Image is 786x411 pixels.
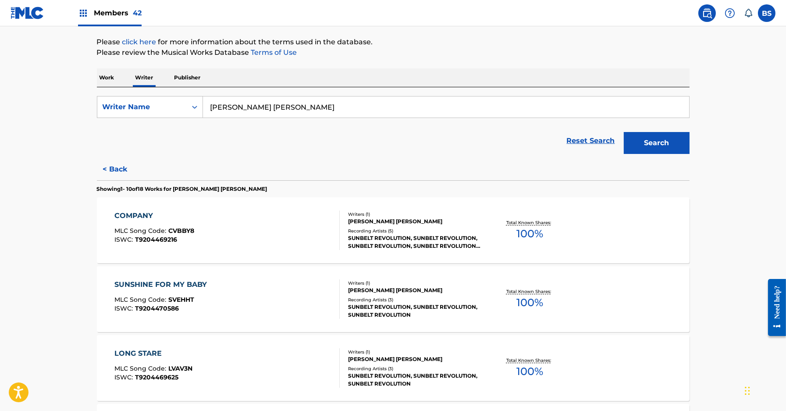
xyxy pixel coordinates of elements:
a: LONG STAREMLC Song Code:LVAV3NISWC:T9204469625Writers (1)[PERSON_NAME] [PERSON_NAME]Recording Art... [97,335,690,401]
form: Search Form [97,96,690,158]
span: ISWC : [114,236,135,243]
p: Work [97,68,117,87]
p: Total Known Shares: [506,288,553,295]
div: SUNBELT REVOLUTION, SUNBELT REVOLUTION, SUNBELT REVOLUTION, SUNBELT REVOLUTION, SUNBELT REVOLUTION [348,234,480,250]
div: [PERSON_NAME] [PERSON_NAME] [348,286,480,294]
a: SUNSHINE FOR MY BABYMLC Song Code:SVEHHTISWC:T9204470586Writers (1)[PERSON_NAME] [PERSON_NAME]Rec... [97,266,690,332]
iframe: Chat Widget [742,369,786,411]
div: LONG STARE [114,348,192,359]
p: Please for more information about the terms used in the database. [97,37,690,47]
span: Members [94,8,142,18]
div: Drag [745,378,750,404]
p: Publisher [172,68,203,87]
div: Recording Artists ( 3 ) [348,297,480,303]
span: T9204469216 [135,236,177,243]
a: Terms of Use [249,48,297,57]
span: SVEHHT [168,296,194,304]
span: 100 % [516,364,543,379]
p: Total Known Shares: [506,219,553,226]
a: click here [122,38,156,46]
span: MLC Song Code : [114,365,168,372]
div: COMPANY [114,211,194,221]
span: MLC Song Code : [114,296,168,304]
div: SUNBELT REVOLUTION, SUNBELT REVOLUTION, SUNBELT REVOLUTION [348,303,480,319]
span: CVBBY8 [168,227,194,235]
div: [PERSON_NAME] [PERSON_NAME] [348,218,480,225]
img: MLC Logo [11,7,44,19]
div: Notifications [744,9,753,18]
span: 100 % [516,226,543,242]
div: [PERSON_NAME] [PERSON_NAME] [348,355,480,363]
a: Public Search [698,4,716,22]
p: Please review the Musical Works Database [97,47,690,58]
p: Total Known Shares: [506,357,553,364]
img: Top Rightsholders [78,8,89,18]
span: ISWC : [114,373,135,381]
span: LVAV3N [168,365,192,372]
div: Writer Name [103,102,181,112]
div: SUNBELT REVOLUTION, SUNBELT REVOLUTION, SUNBELT REVOLUTION [348,372,480,388]
div: Recording Artists ( 5 ) [348,228,480,234]
span: MLC Song Code : [114,227,168,235]
span: T9204470586 [135,304,179,312]
img: search [702,8,712,18]
div: User Menu [758,4,775,22]
div: Writers ( 1 ) [348,280,480,286]
p: Showing 1 - 10 of 18 Works for [PERSON_NAME] [PERSON_NAME] [97,185,267,193]
div: Help [721,4,739,22]
div: Recording Artists ( 3 ) [348,365,480,372]
span: T9204469625 [135,373,178,381]
a: COMPANYMLC Song Code:CVBBY8ISWC:T9204469216Writers (1)[PERSON_NAME] [PERSON_NAME]Recording Artist... [97,197,690,263]
span: 42 [133,9,142,17]
span: 100 % [516,295,543,311]
div: Writers ( 1 ) [348,211,480,218]
iframe: Resource Center [761,272,786,343]
p: Writer [133,68,156,87]
div: SUNSHINE FOR MY BABY [114,279,211,290]
img: help [725,8,735,18]
a: Reset Search [562,131,619,150]
div: Writers ( 1 ) [348,349,480,355]
button: < Back [97,158,149,180]
button: Search [624,132,690,154]
span: ISWC : [114,304,135,312]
